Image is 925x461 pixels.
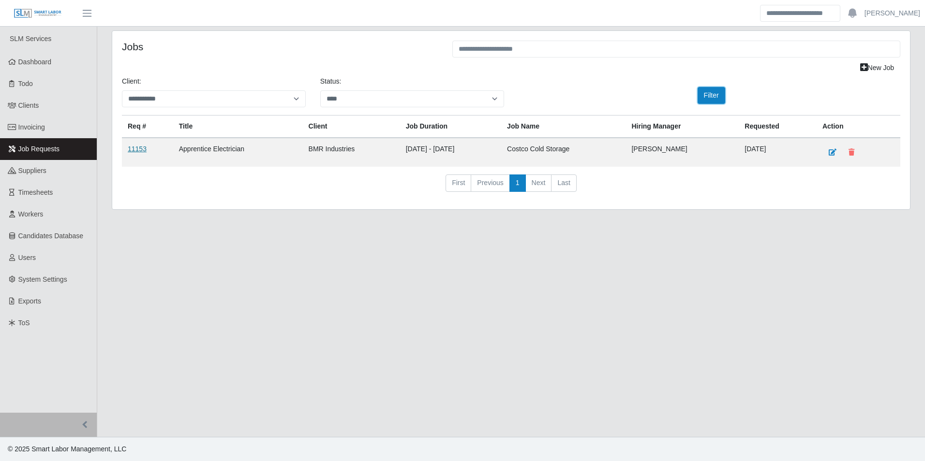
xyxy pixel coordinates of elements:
label: Status: [320,76,342,86]
td: Costco Cold Storage [501,138,626,167]
a: 1 [509,174,526,192]
button: Filter [698,87,725,104]
span: Clients [18,101,39,109]
span: © 2025 Smart Labor Management, LLC [8,445,126,453]
td: [DATE] [739,138,817,167]
span: Job Requests [18,145,60,153]
nav: pagination [122,174,900,200]
span: Dashboard [18,58,52,66]
th: Title [173,115,303,138]
span: ToS [18,319,30,327]
td: Apprentice Electrician [173,138,303,167]
th: Action [817,115,900,138]
a: 11153 [128,145,147,153]
td: [DATE] - [DATE] [400,138,501,167]
span: SLM Services [10,35,51,43]
th: Job Name [501,115,626,138]
span: Candidates Database [18,232,84,240]
span: Todo [18,80,33,87]
img: SLM Logo [14,8,62,19]
th: Hiring Manager [626,115,739,138]
span: System Settings [18,275,67,283]
input: Search [760,5,840,22]
a: [PERSON_NAME] [865,8,920,18]
th: Requested [739,115,817,138]
th: Req # [122,115,173,138]
a: New Job [854,59,900,76]
span: Timesheets [18,188,53,196]
td: [PERSON_NAME] [626,138,739,167]
span: Exports [18,297,41,305]
label: Client: [122,76,141,86]
span: Suppliers [18,167,46,174]
td: BMR Industries [303,138,400,167]
span: Invoicing [18,123,45,131]
th: Job Duration [400,115,501,138]
span: Users [18,254,36,261]
th: Client [303,115,400,138]
span: Workers [18,210,44,218]
h4: Jobs [122,41,438,53]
